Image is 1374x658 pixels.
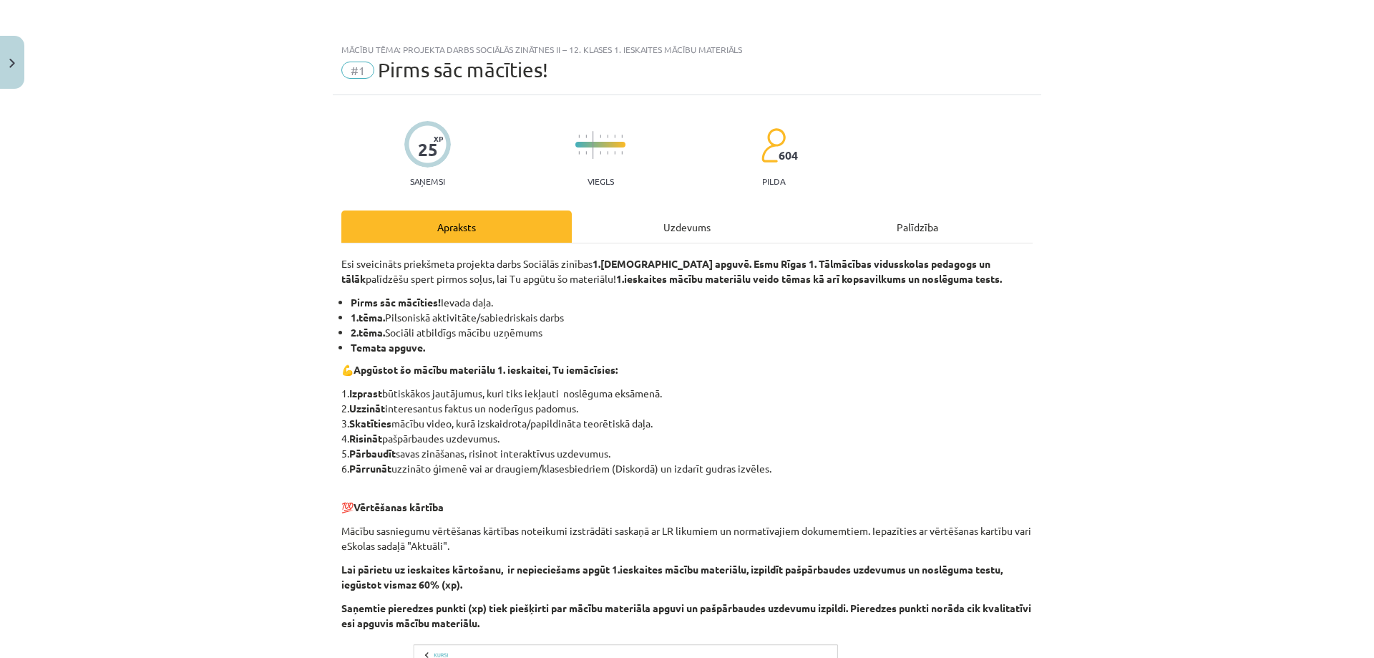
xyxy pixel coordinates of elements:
[621,151,623,155] img: icon-short-line-57e1e144782c952c97e751825c79c345078a6d821885a25fce030b3d8c18986b.svg
[349,447,396,460] b: Pārbaudīt
[600,151,601,155] img: icon-short-line-57e1e144782c952c97e751825c79c345078a6d821885a25fce030b3d8c18986b.svg
[578,151,580,155] img: icon-short-line-57e1e144782c952c97e751825c79c345078a6d821885a25fce030b3d8c18986b.svg
[761,127,786,163] img: students-c634bb4e5e11cddfef0936a35e636f08e4e9abd3cc4e673bd6f9a4125e45ecb1.svg
[341,257,990,285] strong: 1.[DEMOGRAPHIC_DATA] apguvē. Esmu Rīgas 1. Tālmācības vidusskolas pedagogs un tālāk
[572,211,802,243] div: Uzdevums
[341,211,572,243] div: Apraksts
[351,325,1033,340] li: Sociāli atbildīgs mācību uzņēmums
[354,363,618,376] b: Apgūstot šo mācību materiālu 1. ieskaitei, Tu iemācīsies:
[351,295,1033,310] li: Ievada daļa.
[341,256,1033,286] p: Esi sveicināts priekšmeta projekta darbs Sociālās zinības palīdzēšu spert pirmos soļus, lai Tu ap...
[341,362,1033,377] p: 💪
[418,140,438,160] div: 25
[585,151,587,155] img: icon-short-line-57e1e144782c952c97e751825c79c345078a6d821885a25fce030b3d8c18986b.svg
[621,135,623,138] img: icon-short-line-57e1e144782c952c97e751825c79c345078a6d821885a25fce030b3d8c18986b.svg
[349,432,382,445] b: Risināt
[349,387,382,400] b: Izprast
[593,131,594,159] img: icon-long-line-d9ea69661e0d244f92f715978eff75569469978d946b2353a9bb055b3ed8787d.svg
[341,601,1031,629] b: Saņemtie pieredzes punkti (xp) tiek piešķirti par mācību materiāla apguvi un pašpārbaudes uzdevum...
[404,176,451,186] p: Saņemsi
[349,462,391,475] b: Pārrunāt
[614,135,615,138] img: icon-short-line-57e1e144782c952c97e751825c79c345078a6d821885a25fce030b3d8c18986b.svg
[341,44,1033,54] div: Mācību tēma: Projekta darbs sociālās zinātnes ii – 12. klases 1. ieskaites mācību materiāls
[351,311,385,324] b: 1.tēma.
[614,151,615,155] img: icon-short-line-57e1e144782c952c97e751825c79c345078a6d821885a25fce030b3d8c18986b.svg
[378,58,548,82] span: Pirms sāc mācīties!
[588,176,614,186] p: Viegls
[354,500,444,513] b: Vērtēšanas kārtība
[578,135,580,138] img: icon-short-line-57e1e144782c952c97e751825c79c345078a6d821885a25fce030b3d8c18986b.svg
[341,386,1033,476] p: 1. būtiskākos jautājumus, kuri tiks iekļauti noslēguma eksāmenā. 2. interesantus faktus un noderī...
[434,135,443,142] span: XP
[351,296,441,309] b: Pirms sāc mācīties!
[585,135,587,138] img: icon-short-line-57e1e144782c952c97e751825c79c345078a6d821885a25fce030b3d8c18986b.svg
[616,272,1002,285] strong: 1.ieskaites mācību materiālu veido tēmas kā arī kopsavilkums un noslēguma tests.
[9,59,15,68] img: icon-close-lesson-0947bae3869378f0d4975bcd49f059093ad1ed9edebbc8119c70593378902aed.svg
[341,62,374,79] span: #1
[607,151,608,155] img: icon-short-line-57e1e144782c952c97e751825c79c345078a6d821885a25fce030b3d8c18986b.svg
[341,485,1033,515] p: 💯
[607,135,608,138] img: icon-short-line-57e1e144782c952c97e751825c79c345078a6d821885a25fce030b3d8c18986b.svg
[341,563,1003,591] b: Lai pārietu uz ieskaites kārtošanu, ir nepieciešams apgūt 1.ieskaites mācību materiālu, izpildīt ...
[341,523,1033,553] p: Mācību sasniegumu vērtēšanas kārtības noteikumi izstrādāti saskaņā ar LR likumiem un normatīvajie...
[802,211,1033,243] div: Palīdzība
[351,310,1033,325] li: Pilsoniskā aktivitāte/sabiedriskais darbs
[349,402,385,415] b: Uzzināt
[762,176,785,186] p: pilda
[351,341,425,354] b: Temata apguve.
[600,135,601,138] img: icon-short-line-57e1e144782c952c97e751825c79c345078a6d821885a25fce030b3d8c18986b.svg
[349,417,391,430] b: Skatīties
[779,149,798,162] span: 604
[351,326,385,339] b: 2.tēma.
